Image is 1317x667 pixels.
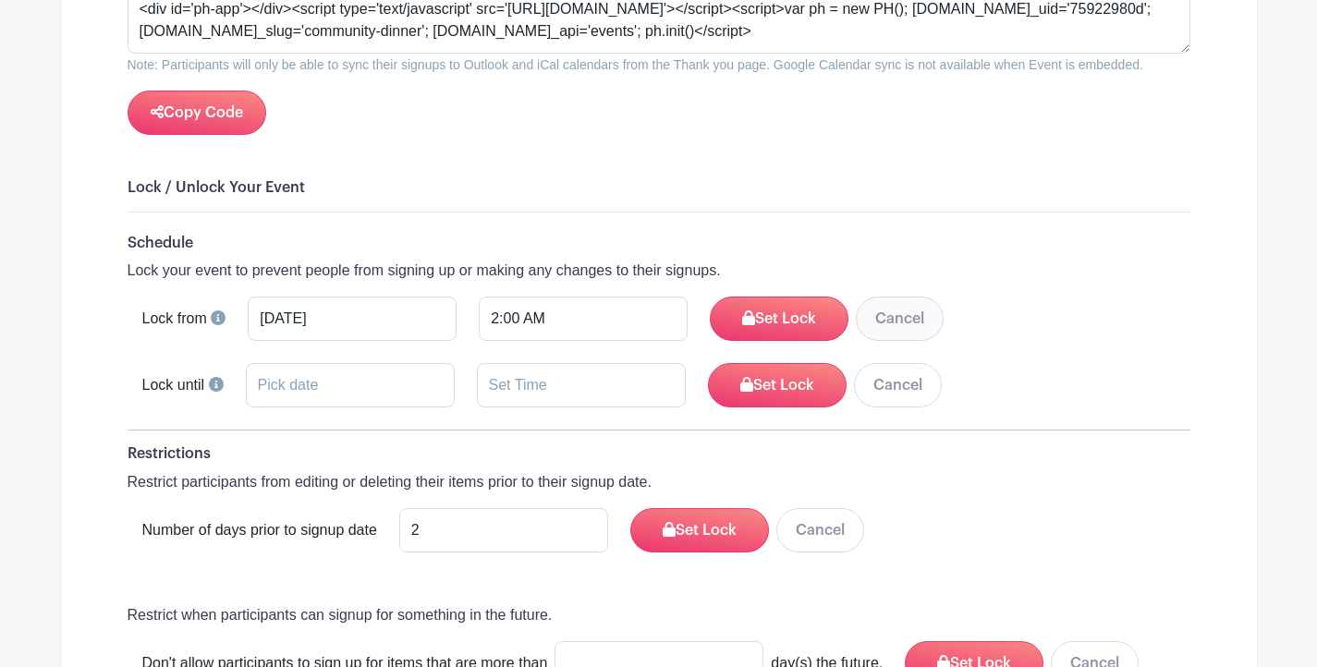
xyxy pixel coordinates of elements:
[128,471,1190,493] p: Restrict participants from editing or deleting their items prior to their signup date.
[708,363,847,407] button: Set Lock
[477,363,686,407] input: Set Time
[128,179,1190,197] h6: Lock / Unlock Your Event
[630,508,769,552] button: Set Lock
[246,363,455,407] input: Pick date
[710,297,848,341] button: Set Lock
[248,297,457,341] input: Pick date
[142,308,207,330] label: Lock from
[128,91,266,135] button: Copy Code
[128,445,1190,463] h6: Restrictions
[128,57,1143,72] small: Note: Participants will only be able to sync their signups to Outlook and iCal calendars from the...
[128,235,1190,252] h6: Schedule
[142,374,205,396] label: Lock until
[479,297,688,341] input: Set Time
[776,508,864,552] button: Cancel
[142,519,377,541] label: Number of days prior to signup date
[128,260,1190,282] p: Lock your event to prevent people from signing up or making any changes to their signups.
[128,604,1190,626] p: Restrict when participants can signup for something in the future.
[854,363,942,407] button: Cancel
[856,297,944,341] button: Cancel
